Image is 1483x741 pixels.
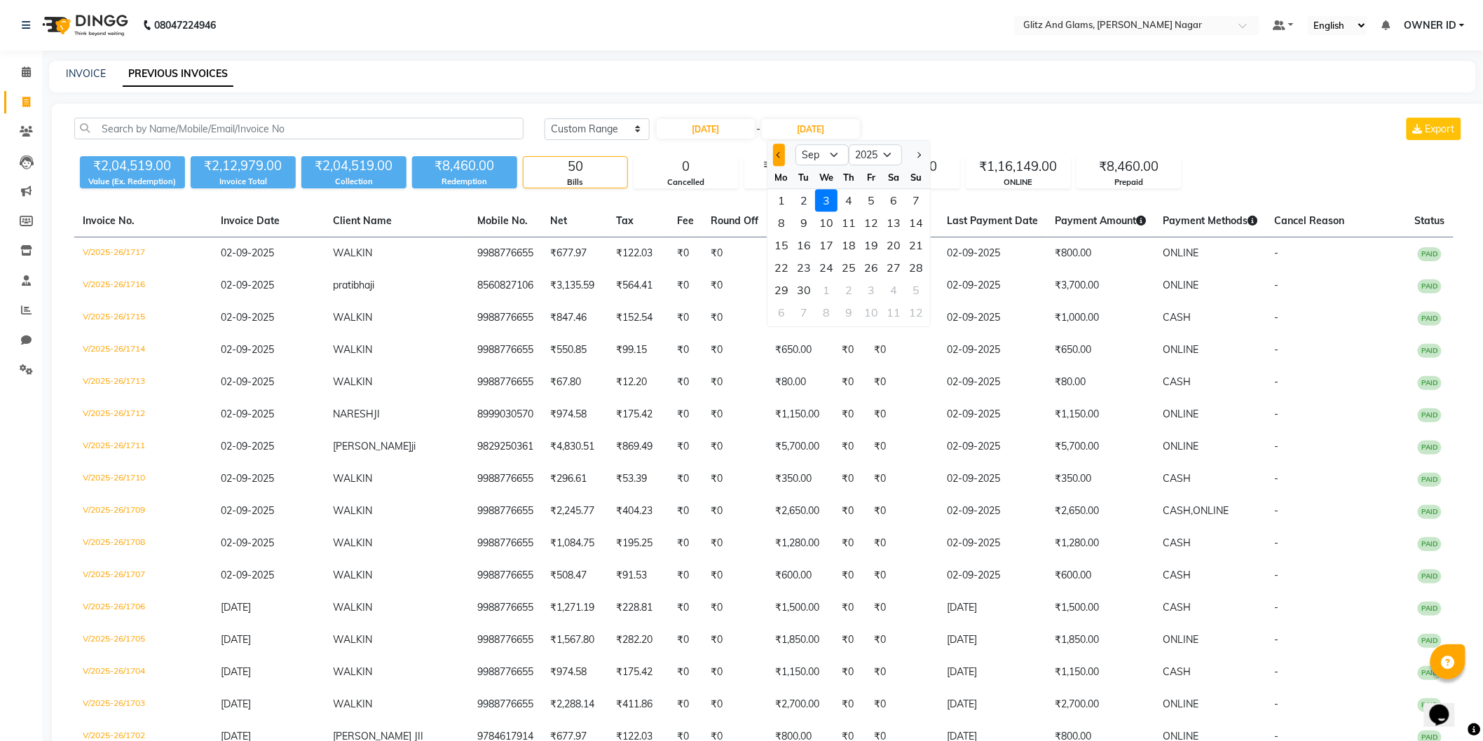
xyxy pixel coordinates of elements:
[905,189,927,212] div: 7
[469,399,542,431] td: 8999030570
[882,234,905,256] div: 20
[74,431,212,463] td: V/2025-26/1711
[834,495,866,527] td: ₹0
[333,536,372,549] span: WALKIN
[745,176,849,188] div: CASH
[815,234,838,256] div: Wednesday, September 17, 2025
[815,189,838,212] div: 3
[634,176,738,188] div: Cancelled
[301,176,406,188] div: Collection
[882,212,905,234] div: Saturday, September 13, 2025
[838,301,860,324] div: Thursday, October 9, 2025
[608,527,669,560] td: ₹195.25
[703,463,767,495] td: ₹0
[770,279,793,301] div: Monday, September 29, 2025
[866,366,939,399] td: ₹0
[834,366,866,399] td: ₹0
[860,166,882,188] div: Fr
[849,144,902,165] select: Select year
[221,408,274,420] span: 02-09-2025
[74,399,212,431] td: V/2025-26/1712
[370,279,374,291] span: ji
[608,302,669,334] td: ₹152.54
[939,237,1047,270] td: 02-09-2025
[948,214,1039,227] span: Last Payment Date
[1047,302,1155,334] td: ₹1,000.00
[905,256,927,279] div: Sunday, September 28, 2025
[834,527,866,560] td: ₹0
[767,495,834,527] td: ₹2,650.00
[882,301,905,324] div: Saturday, October 11, 2025
[838,234,860,256] div: Thursday, September 18, 2025
[1163,247,1199,259] span: ONLINE
[669,399,703,431] td: ₹0
[542,237,608,270] td: ₹677.97
[703,495,767,527] td: ₹0
[1418,279,1442,293] span: PAID
[411,440,416,452] span: ji
[1163,311,1191,324] span: CASH
[469,302,542,334] td: 9988776655
[1275,440,1279,452] span: -
[770,301,793,324] div: 6
[669,334,703,366] td: ₹0
[333,311,372,324] span: WALKIN
[770,212,793,234] div: 8
[815,256,838,279] div: Wednesday, September 24, 2025
[793,189,815,212] div: 2
[866,527,939,560] td: ₹0
[1077,176,1181,188] div: Prepaid
[767,431,834,463] td: ₹5,700.00
[1418,312,1442,326] span: PAID
[74,560,212,592] td: V/2025-26/1707
[1275,279,1279,291] span: -
[1163,375,1191,388] span: CASH
[860,256,882,279] div: Friday, September 26, 2025
[860,234,882,256] div: 19
[221,536,274,549] span: 02-09-2025
[838,212,860,234] div: 11
[669,560,703,592] td: ₹0
[815,279,838,301] div: Wednesday, October 1, 2025
[608,366,669,399] td: ₹12.20
[838,189,860,212] div: Thursday, September 4, 2025
[669,366,703,399] td: ₹0
[1418,376,1442,390] span: PAID
[793,256,815,279] div: Tuesday, September 23, 2025
[608,560,669,592] td: ₹91.53
[1163,214,1258,227] span: Payment Methods
[939,270,1047,302] td: 02-09-2025
[1426,123,1455,135] span: Export
[905,166,927,188] div: Su
[191,176,296,188] div: Invoice Total
[542,399,608,431] td: ₹974.58
[669,527,703,560] td: ₹0
[333,343,372,356] span: WALKIN
[882,212,905,234] div: 13
[815,301,838,324] div: 8
[333,504,372,517] span: WALKIN
[608,431,669,463] td: ₹869.49
[469,463,542,495] td: 9988776655
[793,234,815,256] div: Tuesday, September 16, 2025
[838,189,860,212] div: 4
[905,212,927,234] div: Sunday, September 14, 2025
[1163,408,1199,420] span: ONLINE
[966,176,1070,188] div: ONLINE
[477,214,528,227] span: Mobile No.
[882,256,905,279] div: 27
[770,234,793,256] div: Monday, September 15, 2025
[793,212,815,234] div: 9
[767,399,834,431] td: ₹1,150.00
[1055,214,1147,227] span: Payment Amount
[815,189,838,212] div: Wednesday, September 3, 2025
[1275,214,1345,227] span: Cancel Reason
[333,214,392,227] span: Client Name
[524,176,627,188] div: Bills
[939,527,1047,560] td: 02-09-2025
[1047,334,1155,366] td: ₹650.00
[634,157,738,176] div: 0
[1418,247,1442,261] span: PAID
[815,234,838,256] div: 17
[773,144,785,166] button: Previous month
